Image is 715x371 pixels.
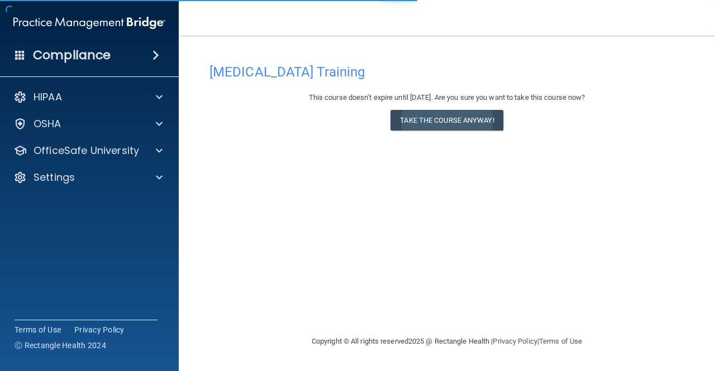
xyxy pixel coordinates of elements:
span: Ⓒ Rectangle Health 2024 [15,340,106,351]
div: Copyright © All rights reserved 2025 @ Rectangle Health | | [243,324,651,359]
img: PMB logo [13,12,165,34]
h4: [MEDICAL_DATA] Training [209,65,684,79]
a: HIPAA [13,90,163,104]
a: OfficeSafe University [13,144,163,157]
a: Terms of Use [15,324,61,335]
a: Privacy Policy [493,337,537,345]
h4: Compliance [33,47,111,63]
a: Settings [13,171,163,184]
button: Take the course anyway! [390,110,503,131]
a: OSHA [13,117,163,131]
p: OSHA [34,117,61,131]
div: This course doesn’t expire until [DATE]. Are you sure you want to take this course now? [209,91,684,104]
a: Privacy Policy [74,324,125,335]
p: Settings [34,171,75,184]
p: HIPAA [34,90,62,104]
p: OfficeSafe University [34,144,139,157]
a: Terms of Use [539,337,582,345]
